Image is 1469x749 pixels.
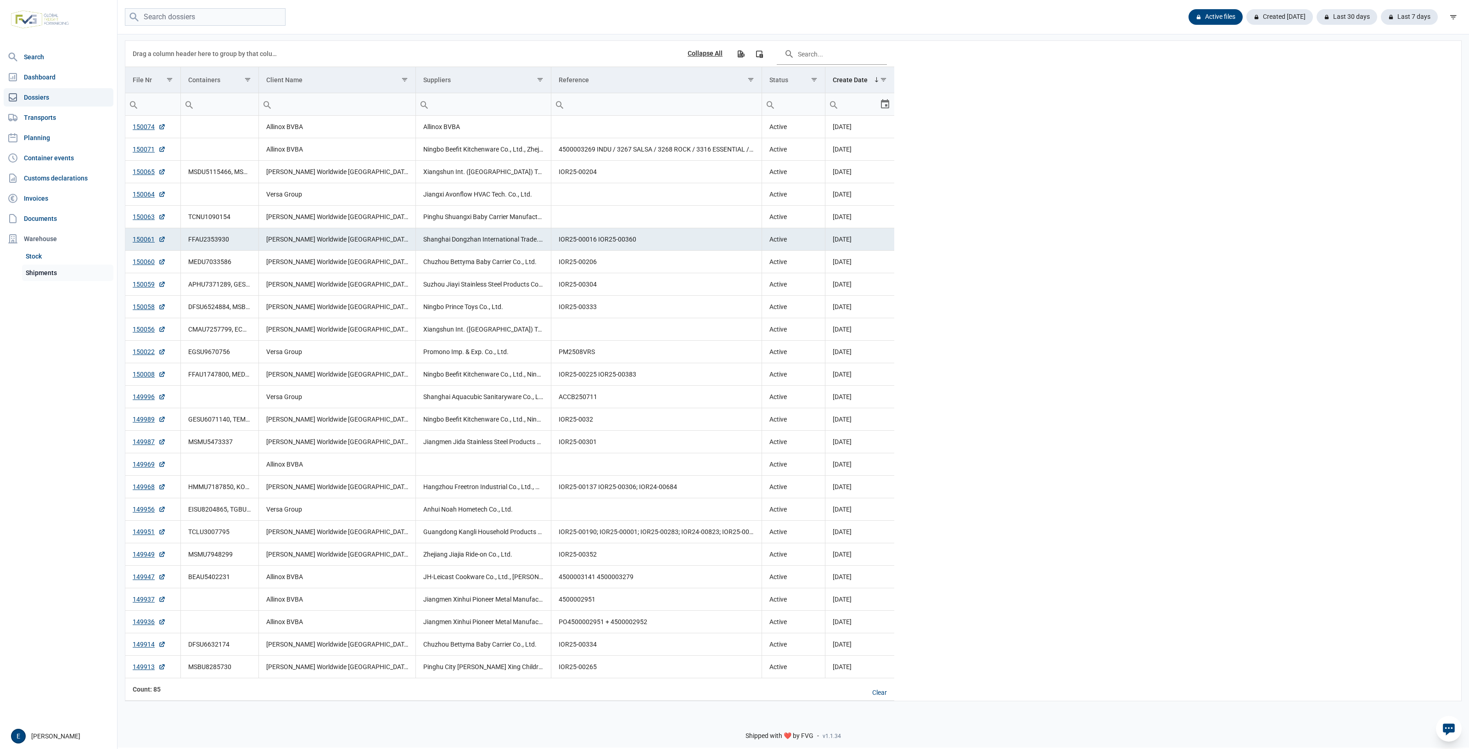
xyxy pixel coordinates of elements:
[762,93,779,115] div: Search box
[762,206,825,228] td: Active
[762,67,825,93] td: Column Status
[551,656,762,678] td: IOR25-00265
[180,543,258,566] td: MSMU7948299
[415,116,551,138] td: Allinox BVBA
[133,41,887,67] div: Data grid toolbar
[258,408,415,431] td: [PERSON_NAME] Worldwide [GEOGRAPHIC_DATA]
[258,296,415,318] td: [PERSON_NAME] Worldwide [GEOGRAPHIC_DATA]
[762,161,825,183] td: Active
[180,431,258,453] td: MSMU5473337
[423,76,451,84] div: Suppliers
[551,93,568,115] div: Search box
[762,386,825,408] td: Active
[833,528,852,535] span: [DATE]
[133,482,166,491] a: 149968
[133,572,166,581] a: 149947
[180,408,258,431] td: GESU6071140, TEMU8463162
[833,573,852,580] span: [DATE]
[833,618,852,625] span: [DATE]
[762,656,825,678] td: Active
[415,138,551,161] td: Ningbo Beefit Kitchenware Co., Ltd., Zhejiang Cooker King Cooker Co. Ltd
[833,371,852,378] span: [DATE]
[415,296,551,318] td: Ningbo Prince Toys Co., Ltd.
[833,191,852,198] span: [DATE]
[133,302,166,311] a: 150058
[762,566,825,588] td: Active
[762,431,825,453] td: Active
[133,550,166,559] a: 149949
[258,453,415,476] td: Allinox BVBA
[133,76,152,84] div: File Nr
[258,273,415,296] td: [PERSON_NAME] Worldwide [GEOGRAPHIC_DATA]
[833,258,852,265] span: [DATE]
[180,318,258,341] td: CMAU7257799, ECMU5558076
[258,363,415,386] td: [PERSON_NAME] Worldwide [GEOGRAPHIC_DATA]
[551,93,762,116] td: Filter cell
[133,325,166,334] a: 150056
[22,265,113,281] a: Shipments
[551,611,762,633] td: PO4500002951 + 4500002952
[4,48,113,66] a: Search
[125,8,286,26] input: Search dossiers
[551,138,762,161] td: 4500003269 INDU / 3267 SALSA / 3268 ROCK / 3316 ESSENTIAL / 3301 SIGNAL / 4500003030
[551,161,762,183] td: IOR25-00204
[762,476,825,498] td: Active
[551,93,762,115] input: Filter cell
[133,392,166,401] a: 149996
[258,228,415,251] td: [PERSON_NAME] Worldwide [GEOGRAPHIC_DATA]
[125,93,180,115] input: Filter cell
[133,415,166,424] a: 149989
[833,438,852,445] span: [DATE]
[762,341,825,363] td: Active
[180,363,258,386] td: FFAU1747800, MEDU4990706
[180,566,258,588] td: BEAU5402231
[4,129,113,147] a: Planning
[258,251,415,273] td: [PERSON_NAME] Worldwide [GEOGRAPHIC_DATA]
[762,521,825,543] td: Active
[133,347,166,356] a: 150022
[732,45,749,62] div: Export all data to Excel
[415,588,551,611] td: Jiangmen Xinhui Pioneer Metal Manufacturing Co., Ltd.
[133,167,166,176] a: 150065
[133,460,166,469] a: 149969
[133,505,166,514] a: 149956
[762,588,825,611] td: Active
[415,566,551,588] td: JH-Leicast Cookware Co., Ltd., [PERSON_NAME] Cookware Co., Ltd.
[762,408,825,431] td: Active
[1381,9,1438,25] div: Last 7 days
[551,67,762,93] td: Column Reference
[415,521,551,543] td: Guangdong Kangli Household Products Co. Ltd., Shanghai Dongzhan International Trade. Co. Ltd., Xi...
[7,7,73,32] img: FVG - Global freight forwarding
[825,67,894,93] td: Column Create Date
[133,257,166,266] a: 150060
[762,228,825,251] td: Active
[833,641,852,648] span: [DATE]
[180,161,258,183] td: MSDU5115466, MSMU8293642
[762,363,825,386] td: Active
[415,476,551,498] td: Hangzhou Freetron Industrial Co., Ltd., Ningbo Beefit Kitchenware Co., Ltd., Ningbo Wansheng Impo...
[258,183,415,206] td: Versa Group
[133,527,166,536] a: 149951
[559,76,589,84] div: Reference
[825,93,880,115] input: Filter cell
[133,235,166,244] a: 150061
[551,476,762,498] td: IOR25-00137 IOR25-00306; IOR24-00684
[4,169,113,187] a: Customs declarations
[133,46,280,61] div: Drag a column header here to group by that column
[258,431,415,453] td: [PERSON_NAME] Worldwide [GEOGRAPHIC_DATA]
[180,251,258,273] td: MEDU7033586
[180,93,258,116] td: Filter cell
[537,76,544,83] span: Show filter options for column 'Suppliers'
[415,251,551,273] td: Chuzhou Bettyma Baby Carrier Co., Ltd.
[415,543,551,566] td: Zhejiang Jiajia Ride-on Co., Ltd.
[244,76,251,83] span: Show filter options for column 'Containers'
[777,43,887,65] input: Search in the data grid
[258,318,415,341] td: [PERSON_NAME] Worldwide [GEOGRAPHIC_DATA]
[258,521,415,543] td: [PERSON_NAME] Worldwide [GEOGRAPHIC_DATA]
[416,93,551,115] input: Filter cell
[258,206,415,228] td: [PERSON_NAME] Worldwide [GEOGRAPHIC_DATA]
[551,588,762,611] td: 4500002951
[551,566,762,588] td: 4500003141 4500003279
[125,93,180,116] td: Filter cell
[188,76,220,84] div: Containers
